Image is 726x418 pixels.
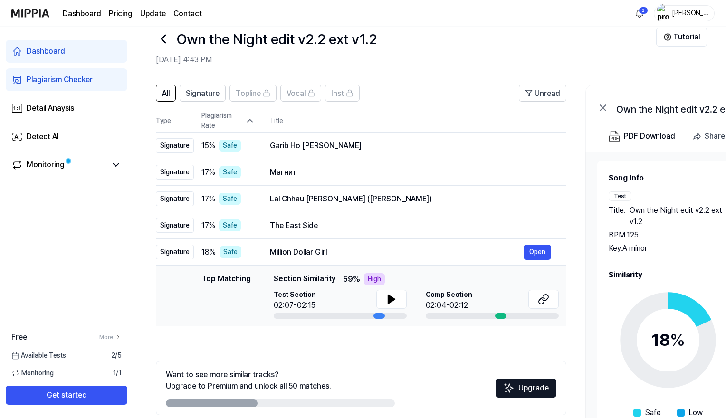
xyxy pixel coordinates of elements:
h1: Own the Night edit v2.2 ext v1.2 [177,28,377,50]
div: Signature [156,245,194,259]
button: Open [524,245,551,260]
div: Safe [219,193,241,205]
button: Upgrade [496,379,556,398]
div: Monitoring [27,159,65,171]
div: Safe [219,140,241,152]
span: Vocal [287,88,306,99]
th: Type [156,109,194,133]
div: Магнит [270,167,551,178]
span: Test Section [274,290,316,300]
div: Detect AI [27,131,59,142]
span: Monitoring [11,368,54,378]
span: Section Similarity [274,273,335,285]
div: Top Matching [201,273,251,319]
span: Topline [236,88,261,99]
div: Dashboard [27,46,65,57]
button: Get started [6,386,127,405]
a: Dashboard [63,8,101,19]
div: Million Dollar Girl [270,247,524,258]
div: 02:07-02:15 [274,300,316,311]
th: Title [270,109,566,132]
span: % [670,330,685,350]
div: Safe [219,166,241,178]
div: Test [609,191,631,201]
button: Vocal [280,85,321,102]
img: PDF Download [609,131,620,142]
div: Share [705,130,725,142]
div: 02:04-02:12 [426,300,472,311]
button: Tutorial [656,28,707,47]
button: Topline [229,85,277,102]
button: Inst [325,85,360,102]
span: Inst [331,88,344,99]
div: Garib Ho [PERSON_NAME] [270,140,551,152]
button: Unread [519,85,566,102]
div: 18 [651,327,685,353]
div: 3 [639,7,648,14]
span: Unread [535,88,560,99]
div: Safe [220,246,241,258]
span: 17 % [201,220,215,231]
a: Plagiarism Checker [6,68,127,91]
a: Update [140,8,166,19]
span: 2 / 5 [111,351,122,361]
span: Free [11,332,27,343]
div: Signature [156,138,194,153]
a: Pricing [109,8,133,19]
div: Detail Anaysis [27,103,74,114]
div: High [364,273,385,285]
span: 18 % [201,247,216,258]
div: Want to see more similar tracks? Upgrade to Premium and unlock all 50 matches. [166,369,331,392]
div: PDF Download [624,130,675,142]
a: More [99,333,122,342]
button: 알림3 [632,6,647,21]
button: Signature [180,85,226,102]
button: PDF Download [607,127,677,146]
span: Title . [609,205,626,228]
img: Sparkles [503,382,515,394]
h2: [DATE] 4:43 PM [156,54,656,66]
img: profile [657,4,669,23]
span: 15 % [201,140,215,152]
span: 59 % [343,274,360,285]
div: Signature [156,165,194,180]
div: Signature [156,218,194,233]
a: Contact [173,8,202,19]
span: 17 % [201,193,215,205]
img: 알림 [634,8,645,19]
span: 1 / 1 [113,368,122,378]
span: Comp Section [426,290,472,300]
a: SparklesUpgrade [496,387,556,396]
a: Monitoring [11,159,106,171]
div: The East Side [270,220,551,231]
div: Signature [156,191,194,206]
button: profile[PERSON_NAME] [654,5,715,21]
div: Lal Chhau [PERSON_NAME] ([PERSON_NAME]) [270,193,551,205]
a: Detail Anaysis [6,97,127,120]
button: All [156,85,176,102]
a: Detect AI [6,125,127,148]
div: Plagiarism Checker [27,74,93,85]
span: 17 % [201,167,215,178]
img: Help [664,33,671,41]
span: Signature [186,88,220,99]
div: Plagiarism Rate [201,111,255,131]
span: All [162,88,170,99]
a: Dashboard [6,40,127,63]
div: [PERSON_NAME] [671,8,708,18]
span: Available Tests [11,351,66,361]
div: Safe [219,219,241,231]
